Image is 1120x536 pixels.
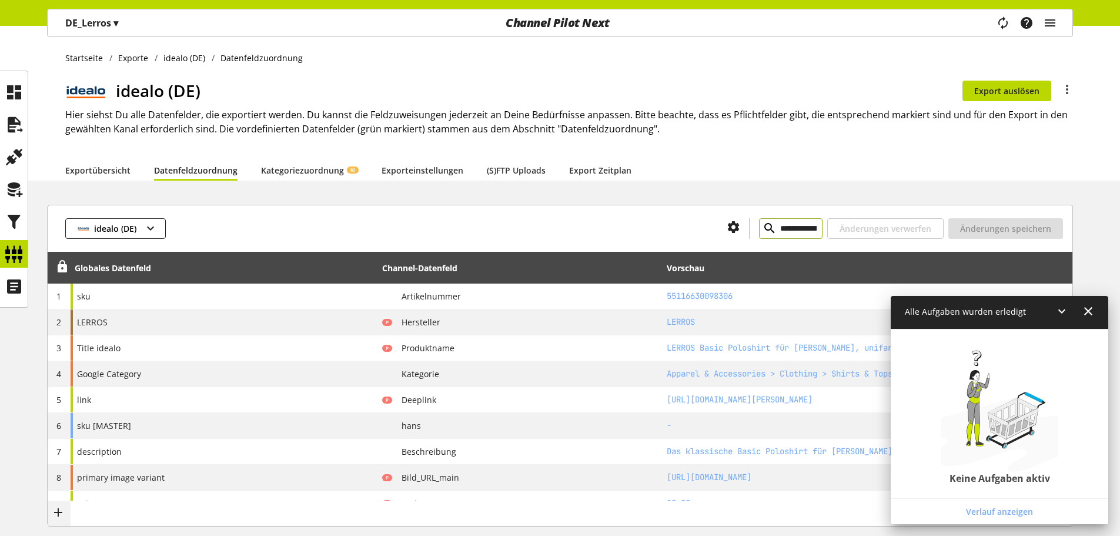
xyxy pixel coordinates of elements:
[948,218,1063,239] button: Änderungen speichern
[487,164,546,177] a: (S)FTP Uploads
[77,316,108,328] span: LERROS
[392,394,436,406] span: Deeplink
[56,420,61,431] span: 6
[78,222,89,235] img: icon
[56,472,61,483] span: 8
[840,222,931,235] span: Änderungen verwerfen
[382,262,457,274] div: Channel-Datenfeld
[94,222,136,235] span: idealo (DE)
[52,261,68,275] div: Entsperren, um Zeilen neu anzuordnen
[56,498,61,509] span: 9
[962,81,1051,101] button: Export auslösen
[905,306,1026,317] span: Alle Aufgaben wurden erledigt
[65,52,109,64] a: Startseite
[827,218,944,239] button: Änderungen verwerfen
[667,262,704,274] div: Vorschau
[667,394,1068,406] h2: https://www.lerros.com/products/basic-poloshirt-fur-herren-unifarben-3?variant=55116630098306
[569,164,631,177] a: Export Zeitplan
[116,78,962,103] h1: idealo (DE)
[667,497,1068,510] h2: 29.99
[392,316,440,328] span: Hersteller
[386,474,389,481] span: P
[667,445,1068,458] h2: Das klassische Basic Poloshirt für Herren in feiner Piquéqualität von LERROS ist ein Must-have fü...
[382,164,463,177] a: Exporteinstellungen
[386,500,389,507] span: P
[350,167,355,174] span: KI
[392,368,439,380] span: Kategorie
[386,397,389,404] span: P
[77,471,165,484] span: primary image variant
[56,368,61,379] span: 4
[56,291,61,302] span: 1
[667,290,1068,302] h2: 55116630098306
[75,262,151,274] div: Globales Datenfeld
[392,497,421,510] span: Preis
[77,420,131,432] span: sku [MASTER]
[77,497,97,510] span: price
[56,394,61,405] span: 5
[667,368,1068,380] h2: Apparel & Accessories > Clothing > Shirts & Tops
[154,164,238,177] a: Datenfeldzuordnung
[960,222,1051,235] span: Änderungen speichern
[65,218,166,239] button: idealo (DE)
[65,108,1073,136] h2: Hier siehst Du alle Datenfelder, die exportiert werden. Du kannst die Feldzuweisungen jederzeit a...
[56,446,61,457] span: 7
[261,164,358,177] a: KategoriezuordnungKI
[392,471,459,484] span: Bild_URL_main
[950,472,1050,484] h2: Keine Aufgaben aktiv
[392,290,461,302] span: Artikelnummer
[112,52,155,64] a: Exporte
[47,9,1073,37] nav: main navigation
[113,16,118,29] span: ▾
[65,52,103,64] span: Startseite
[893,501,1106,522] a: Verlauf anzeigen
[392,445,456,458] span: Beschreibung
[56,261,68,273] span: Entsperren, um Zeilen neu anzuordnen
[118,52,148,64] span: Exporte
[667,316,1068,328] h2: LERROS
[392,420,421,432] span: hans
[65,16,118,30] p: DE_Lerros
[386,345,389,352] span: P
[77,445,122,458] span: description
[667,420,1068,432] h2: -
[667,471,1068,484] h2: https://cdn.shopify.com/s/files/1/0605/9995/9692/files/2573200_344_m5.jpg?v=1756306711
[56,317,61,328] span: 2
[77,368,141,380] span: Google Category
[667,342,1068,354] h2: LERROS Basic Poloshirt für Herren, unifarben - Scandinavian Red
[392,342,454,354] span: Produktname
[77,290,91,302] span: sku
[966,505,1033,518] span: Verlauf anzeigen
[974,85,1039,97] span: Export auslösen
[65,164,131,177] a: Exportübersicht
[77,342,121,354] span: Title idealo
[65,82,106,98] img: logo
[77,394,91,406] span: link
[386,319,389,326] span: P
[56,342,61,354] span: 3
